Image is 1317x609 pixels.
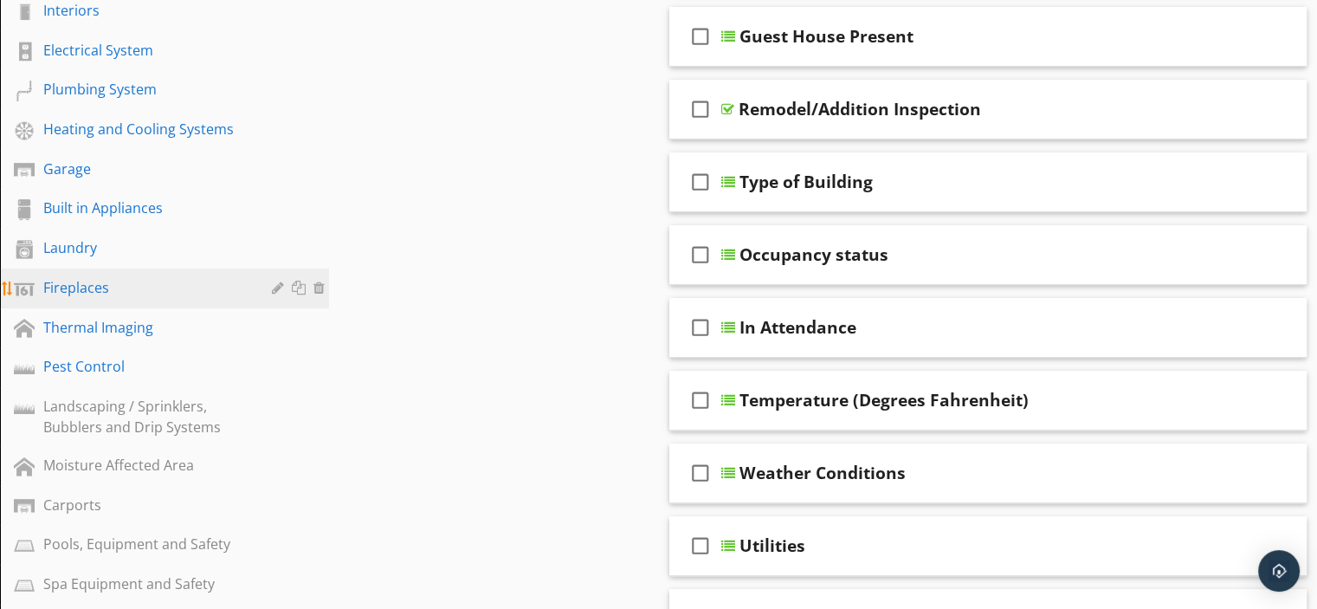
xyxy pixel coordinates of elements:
[739,317,856,338] div: In Attendance
[43,277,247,298] div: Fireplaces
[1258,550,1300,592] div: Open Intercom Messenger
[687,452,714,494] i: check_box_outline_blank
[43,237,247,258] div: Laundry
[687,234,714,275] i: check_box_outline_blank
[739,244,888,265] div: Occupancy status
[43,396,247,437] div: Landscaping / Sprinklers, Bubblers and Drip Systems
[739,26,914,47] div: Guest House Present
[43,573,247,594] div: Spa Equipment and Safety
[687,161,714,203] i: check_box_outline_blank
[43,159,247,179] div: Garage
[43,119,247,139] div: Heating and Cooling Systems
[43,495,247,515] div: Carports
[687,16,714,57] i: check_box_outline_blank
[687,307,714,348] i: check_box_outline_blank
[43,455,247,476] div: Moisture Affected Area
[739,99,981,120] div: Remodel/Addition Inspection
[687,525,714,567] i: check_box_outline_blank
[687,379,714,421] i: check_box_outline_blank
[43,534,247,554] div: Pools, Equipment and Safety
[43,198,247,218] div: Built in Appliances
[43,317,247,338] div: Thermal Imaging
[43,40,247,61] div: Electrical System
[739,172,873,192] div: Type of Building
[739,390,1029,411] div: Temperature (Degrees Fahrenheit)
[43,356,247,377] div: Pest Control
[739,463,906,483] div: Weather Conditions
[43,79,247,100] div: Plumbing System
[687,88,714,130] i: check_box_outline_blank
[739,535,805,556] div: Utilities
